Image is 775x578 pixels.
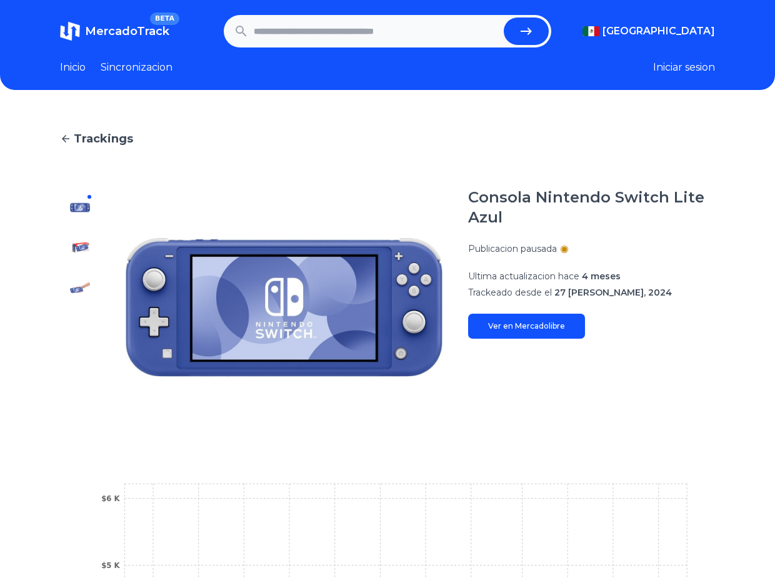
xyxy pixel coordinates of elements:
[468,242,557,255] p: Publicacion pausada
[554,287,672,298] span: 27 [PERSON_NAME], 2024
[125,187,443,427] img: Consola Nintendo Switch Lite Azul
[468,271,579,282] span: Ultima actualizacion hace
[101,60,172,75] a: Sincronizacion
[70,397,90,417] img: Consola Nintendo Switch Lite Azul
[70,277,90,297] img: Consola Nintendo Switch Lite Azul
[602,24,715,39] span: [GEOGRAPHIC_DATA]
[101,494,120,503] tspan: $6 K
[70,197,90,217] img: Consola Nintendo Switch Lite Azul
[150,12,179,25] span: BETA
[70,317,90,337] img: Consola Nintendo Switch Lite Azul
[582,271,621,282] span: 4 meses
[60,21,80,41] img: MercadoTrack
[468,314,585,339] a: Ver en Mercadolibre
[70,237,90,257] img: Consola Nintendo Switch Lite Azul
[60,60,86,75] a: Inicio
[582,24,715,39] button: [GEOGRAPHIC_DATA]
[70,357,90,377] img: Consola Nintendo Switch Lite Azul
[468,187,715,227] h1: Consola Nintendo Switch Lite Azul
[101,561,120,570] tspan: $5 K
[85,24,169,38] span: MercadoTrack
[60,21,169,41] a: MercadoTrackBETA
[653,60,715,75] button: Iniciar sesion
[74,130,133,147] span: Trackings
[60,130,715,147] a: Trackings
[582,26,600,36] img: Mexico
[468,287,552,298] span: Trackeado desde el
